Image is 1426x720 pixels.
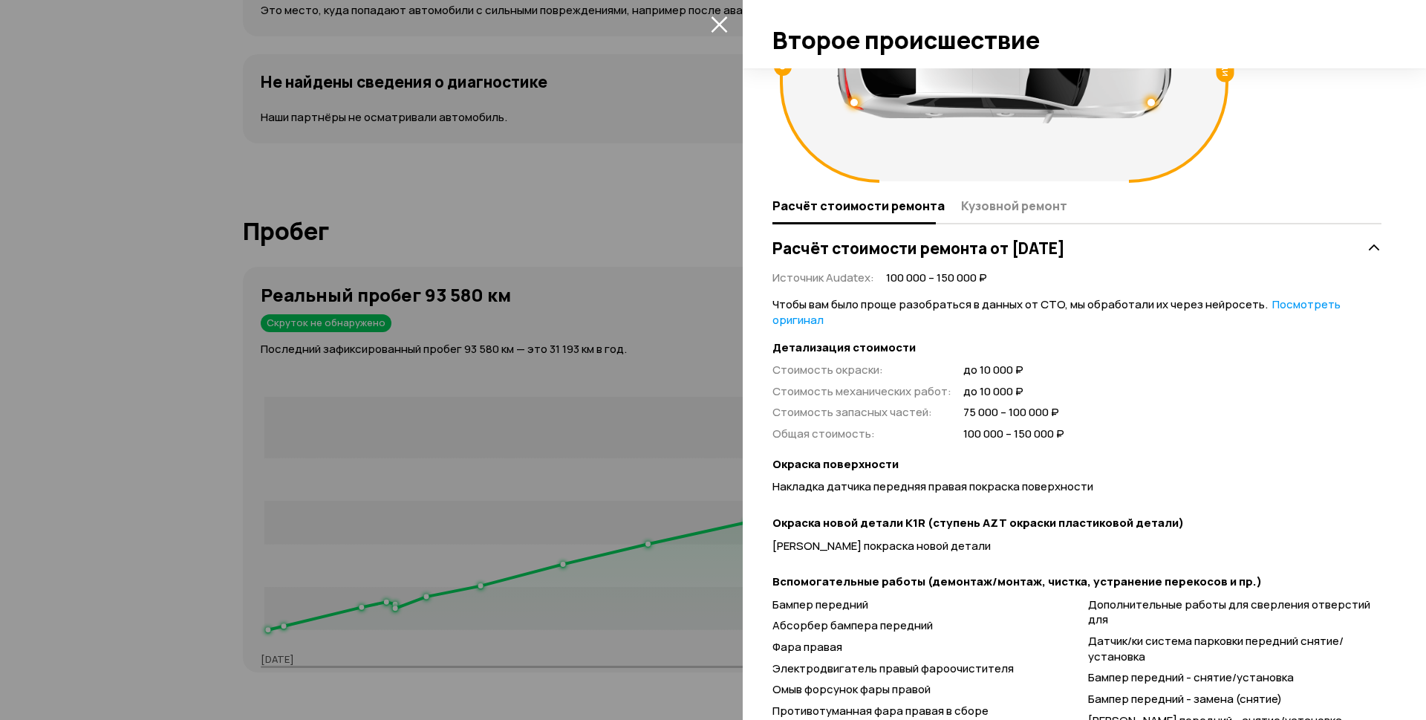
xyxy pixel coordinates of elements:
span: Омыв форсунок фары правой [772,681,931,697]
span: Стоимость окраски : [772,362,883,377]
a: Посмотреть оригинал [772,296,1341,328]
span: Фара правая [772,639,842,655]
span: Стоимость запасных частей : [772,404,932,420]
span: Датчик/ки система парковки передний снятие/установка [1088,633,1344,664]
span: Расчёт стоимости ремонта [772,198,945,213]
span: Абсорбер бампера передний [772,617,933,633]
span: Чтобы вам было проще разобраться в данных от СТО, мы обработали их через нейросеть. [772,296,1341,328]
strong: Окраска поверхности [772,457,1381,473]
span: 100 000 – 150 000 ₽ [963,427,1064,442]
span: Кузовной ремонт [961,198,1067,213]
span: до 10 000 ₽ [963,363,1064,378]
span: Стоимость механических работ : [772,383,951,399]
span: Накладка датчика передняя правая покраска поверхности [772,479,1093,494]
span: Общая стоимость : [772,426,875,441]
span: 100 000 – 150 000 ₽ [886,270,987,286]
h3: Расчёт стоимости ремонта от [DATE] [772,239,1065,258]
span: Бампер передний [772,597,868,612]
span: Противотуманная фара правая в сборе [772,703,989,719]
span: [PERSON_NAME] покраска новой детали [772,538,991,554]
button: закрыть [707,12,731,36]
span: Источник Audatex : [772,270,874,285]
span: Бампер передний - снятие/установка [1088,669,1294,685]
span: Бампер передний - замена (снятие) [1088,691,1282,707]
span: до 10 000 ₽ [963,384,1064,400]
span: Электродвигатель правый фароочистителя [772,661,1014,676]
strong: Окраска новой детали K1R (ступень AZT окраски пластиковой детали) [772,516,1381,531]
span: Дополнительные работы для сверления отверстий для [1088,597,1370,628]
strong: Детализация стоимости [772,340,1381,356]
strong: Вспомогательные работы (демонтаж/монтаж, чистка, устранение перекосов и пр.) [772,574,1381,590]
span: 75 000 – 100 000 ₽ [963,405,1064,421]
